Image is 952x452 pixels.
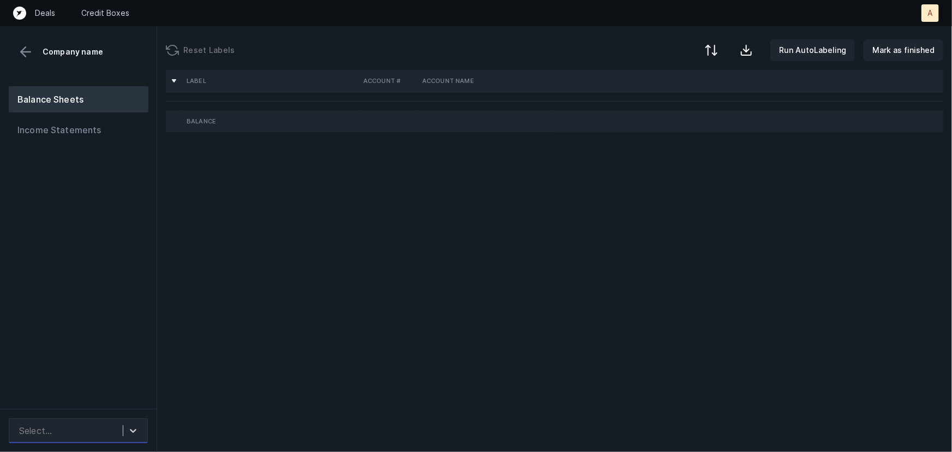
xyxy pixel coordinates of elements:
p: A [928,8,933,19]
button: Run AutoLabeling [770,39,855,61]
p: Run AutoLabeling [779,44,846,57]
a: Deals [35,8,55,19]
p: Mark as finished [872,44,935,57]
th: Label [182,70,359,92]
th: Account # [359,70,418,92]
div: Select... [19,424,52,437]
button: A [921,4,939,22]
button: Income Statements [9,117,148,143]
button: Balance Sheets [9,86,148,112]
td: Balance [182,110,359,132]
button: Mark as finished [864,39,943,61]
a: Credit Boxes [81,8,129,19]
div: Company name [9,44,148,60]
th: Account Name [418,70,551,92]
